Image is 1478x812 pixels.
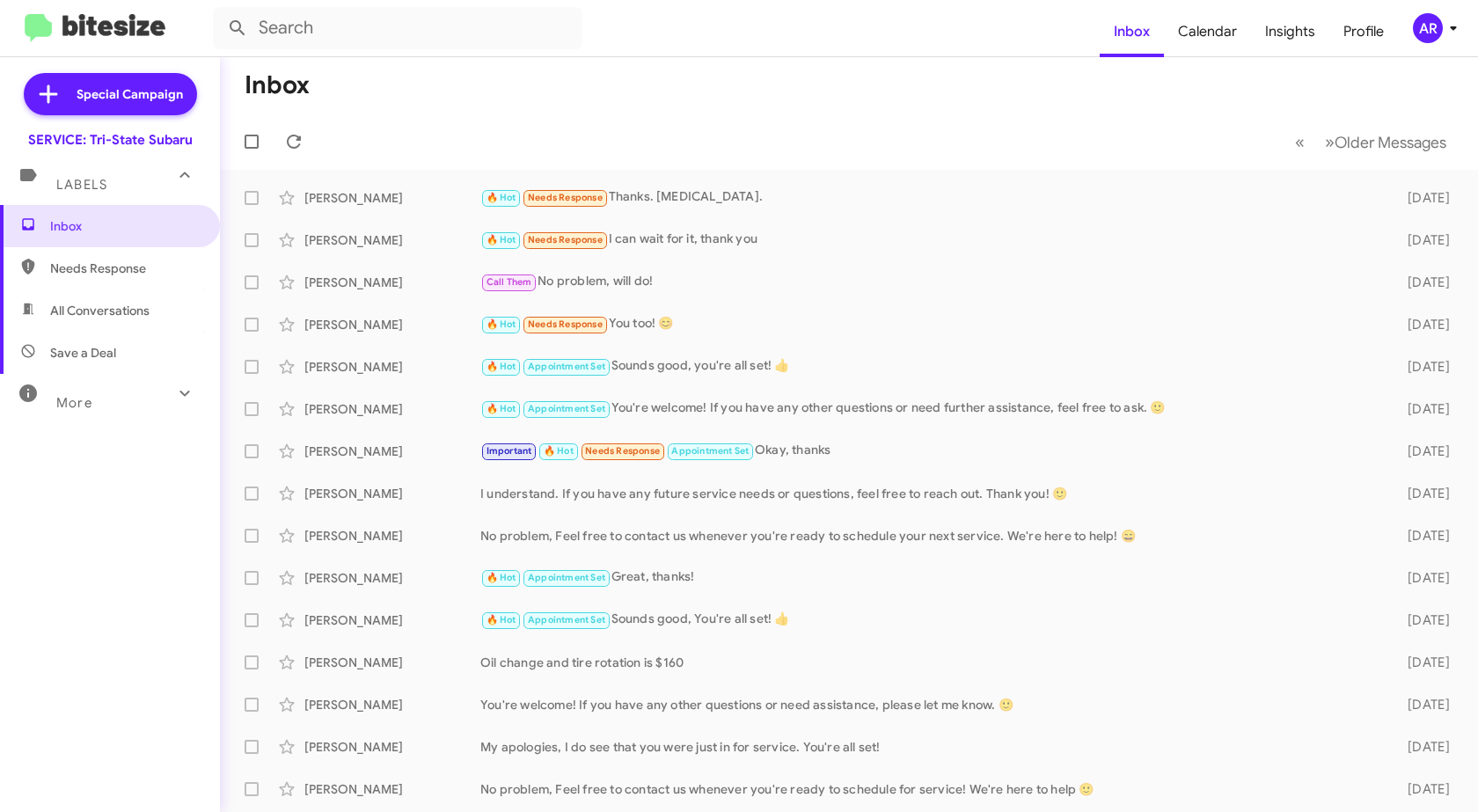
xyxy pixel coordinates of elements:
div: Thanks. [MEDICAL_DATA]. [480,187,1383,208]
a: Profile [1329,6,1398,57]
span: 🔥 Hot [487,361,516,372]
button: Next [1314,124,1457,160]
span: » [1325,131,1335,153]
div: [DATE] [1383,274,1464,291]
div: [PERSON_NAME] [304,189,480,207]
div: [PERSON_NAME] [304,443,480,460]
div: [DATE] [1383,316,1464,333]
span: 🔥 Hot [487,614,516,625]
div: Okay, thanks [480,441,1383,461]
div: [DATE] [1383,358,1464,376]
div: [PERSON_NAME] [304,274,480,291]
a: Inbox [1100,6,1164,57]
div: [DATE] [1383,189,1464,207]
div: [DATE] [1383,400,1464,418]
div: [PERSON_NAME] [304,696,480,713]
span: Special Campaign [77,85,183,103]
div: Oil change and tire rotation is $160 [480,654,1383,671]
div: [PERSON_NAME] [304,527,480,545]
div: I understand. If you have any future service needs or questions, feel free to reach out. Thank yo... [480,485,1383,502]
a: Special Campaign [24,73,197,115]
span: Inbox [50,217,200,235]
span: Needs Response [528,318,603,330]
span: Needs Response [528,234,603,245]
span: Needs Response [585,445,660,457]
span: 🔥 Hot [487,403,516,414]
span: All Conversations [50,302,150,319]
div: [PERSON_NAME] [304,316,480,333]
div: I can wait for it, thank you [480,230,1383,250]
div: No problem, will do! [480,272,1383,292]
div: [DATE] [1383,485,1464,502]
span: Appointment Set [528,403,605,414]
div: [PERSON_NAME] [304,231,480,249]
div: [DATE] [1383,443,1464,460]
div: [PERSON_NAME] [304,738,480,756]
div: [PERSON_NAME] [304,358,480,376]
span: 🔥 Hot [487,234,516,245]
span: Needs Response [528,192,603,203]
span: Labels [56,177,107,193]
div: No problem, Feel free to contact us whenever you're ready to schedule for service! We're here to ... [480,780,1383,798]
div: [PERSON_NAME] [304,611,480,629]
span: Appointment Set [528,361,605,372]
span: Older Messages [1335,133,1446,152]
div: Great, thanks! [480,567,1383,588]
div: [DATE] [1383,527,1464,545]
div: [DATE] [1383,569,1464,587]
div: SERVICE: Tri-State Subaru [28,131,193,149]
span: 🔥 Hot [487,192,516,203]
span: Appointment Set [528,614,605,625]
span: « [1295,131,1305,153]
div: [PERSON_NAME] [304,569,480,587]
span: Needs Response [50,260,200,277]
a: Calendar [1164,6,1251,57]
div: [DATE] [1383,696,1464,713]
span: Call Them [487,276,532,288]
button: AR [1398,13,1459,43]
div: [PERSON_NAME] [304,780,480,798]
div: My apologies, I do see that you were just in for service. You're all set! [480,738,1383,756]
div: No problem, Feel free to contact us whenever you're ready to schedule your next service. We're he... [480,527,1383,545]
span: Appointment Set [528,572,605,583]
span: More [56,395,92,411]
span: Save a Deal [50,344,116,362]
div: You too! 😊 [480,314,1383,334]
span: Important [487,445,532,457]
div: AR [1413,13,1443,43]
div: You're welcome! If you have any other questions or need assistance, please let me know. 🙂 [480,696,1383,713]
div: [DATE] [1383,738,1464,756]
div: [DATE] [1383,231,1464,249]
a: Insights [1251,6,1329,57]
div: [DATE] [1383,780,1464,798]
nav: Page navigation example [1285,124,1457,160]
span: 🔥 Hot [544,445,574,457]
div: [PERSON_NAME] [304,485,480,502]
button: Previous [1284,124,1315,160]
h1: Inbox [245,71,310,99]
div: [PERSON_NAME] [304,654,480,671]
span: 🔥 Hot [487,572,516,583]
div: [DATE] [1383,611,1464,629]
input: Search [213,7,582,49]
div: Sounds good, you're all set! 👍 [480,356,1383,377]
div: [PERSON_NAME] [304,400,480,418]
div: Sounds good, You're all set! 👍 [480,610,1383,630]
div: [DATE] [1383,654,1464,671]
div: You're welcome! If you have any other questions or need further assistance, feel free to ask. 🙂 [480,399,1383,419]
span: 🔥 Hot [487,318,516,330]
span: Appointment Set [671,445,749,457]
